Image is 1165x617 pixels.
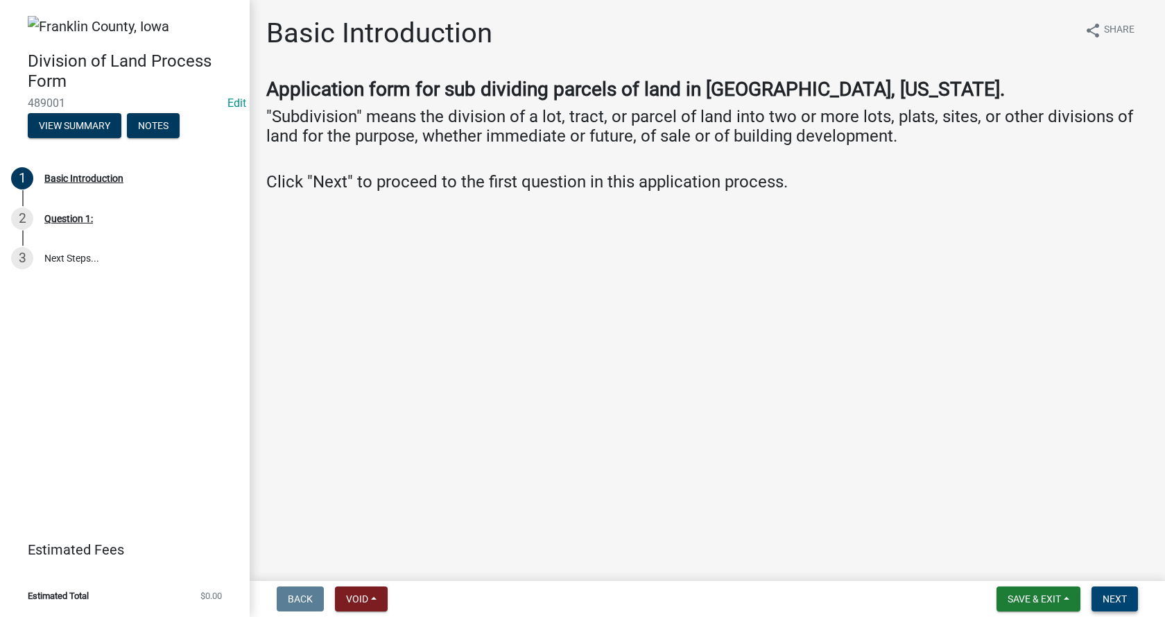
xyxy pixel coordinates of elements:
button: View Summary [28,113,121,138]
div: 3 [11,247,33,269]
a: Edit [227,96,246,110]
button: Back [277,586,324,611]
button: shareShare [1073,17,1146,44]
h4: "Subdivision" means the division of a lot, tract, or parcel of land into two or more lots, plats,... [266,107,1148,167]
wm-modal-confirm: Summary [28,121,121,133]
button: Save & Exit [996,586,1080,611]
span: Void [346,593,368,605]
button: Void [335,586,388,611]
div: Question 1: [44,214,93,223]
wm-modal-confirm: Notes [127,121,180,133]
wm-modal-confirm: Edit Application Number [227,96,246,110]
span: 489001 [28,96,222,110]
img: Franklin County, Iowa [28,16,169,37]
span: Save & Exit [1008,593,1061,605]
i: share [1085,22,1101,39]
span: Next [1103,593,1127,605]
button: Notes [127,113,180,138]
h4: Division of Land Process Form [28,51,239,92]
strong: Application form for sub dividing parcels of land in [GEOGRAPHIC_DATA], [US_STATE]. [266,78,1005,101]
div: 2 [11,208,33,230]
span: Share [1104,22,1134,39]
div: Basic Introduction [44,174,123,183]
h1: Basic Introduction [266,17,492,50]
a: Estimated Fees [11,536,227,564]
span: Estimated Total [28,591,89,600]
button: Next [1091,586,1138,611]
span: $0.00 [200,591,222,600]
span: Back [288,593,313,605]
div: 1 [11,167,33,189]
h4: Click "Next" to proceed to the first question in this application process. [266,172,1148,192]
